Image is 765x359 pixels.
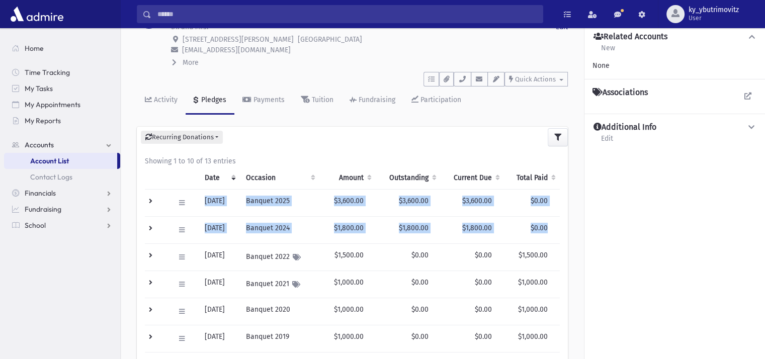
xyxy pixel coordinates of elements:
[298,35,362,44] span: [GEOGRAPHIC_DATA]
[462,224,492,232] span: $1,800.00
[319,271,376,298] td: $1,000.00
[319,243,376,271] td: $1,500.00
[357,96,395,104] div: Fundraising
[689,6,739,14] span: ky_ybutrimovitz
[4,169,120,185] a: Contact Logs
[462,197,492,205] span: $3,600.00
[171,57,200,68] button: More
[411,251,429,259] span: $0.00
[475,332,492,341] span: $0.00
[4,64,120,80] a: Time Tracking
[25,140,54,149] span: Accounts
[593,122,656,133] h4: Additional Info
[182,46,291,54] span: [EMAIL_ADDRESS][DOMAIN_NAME]
[199,243,239,271] td: [DATE]
[319,216,376,243] td: $1,800.00
[4,185,120,201] a: Financials
[152,96,178,104] div: Activity
[25,116,61,125] span: My Reports
[592,32,757,42] button: Related Accounts
[418,96,461,104] div: Participation
[342,86,403,115] a: Fundraising
[25,84,53,93] span: My Tasks
[4,40,120,56] a: Home
[319,325,376,352] td: $1,000.00
[4,97,120,113] a: My Appointments
[199,216,239,243] td: [DATE]
[399,224,429,232] span: $1,800.00
[593,32,667,42] h4: Related Accounts
[240,166,319,190] th: Occasion : activate to sort column ascending
[240,243,319,271] td: Banquet 2022
[25,221,46,230] span: School
[399,197,429,205] span: $3,600.00
[403,86,469,115] a: Participation
[30,156,69,165] span: Account List
[141,131,223,144] button: Recurring Donations
[518,332,548,341] span: $1,000.00
[199,96,226,104] div: Pledges
[515,75,556,83] span: Quick Actions
[689,14,739,22] span: User
[592,87,648,98] h4: Associations
[25,205,61,214] span: Fundraising
[145,156,560,166] div: Showing 1 to 10 of 13 entries
[310,96,333,104] div: Tuition
[25,68,70,77] span: Time Tracking
[411,332,429,341] span: $0.00
[592,122,757,133] button: Additional Info
[199,189,239,216] td: [DATE]
[319,189,376,216] td: $3,600.00
[592,60,757,71] div: None
[4,201,120,217] a: Fundraising
[8,4,66,24] img: AdmirePro
[240,216,319,243] td: Banquet 2024
[251,96,285,104] div: Payments
[293,86,342,115] a: Tuition
[4,113,120,129] a: My Reports
[199,298,239,325] td: [DATE]
[376,166,441,190] th: Outstanding: activate to sort column ascending
[137,86,186,115] a: Activity
[240,189,319,216] td: Banquet 2025
[25,100,80,109] span: My Appointments
[519,251,548,259] span: $1,500.00
[319,166,376,190] th: Amount: activate to sort column ascending
[25,189,56,198] span: Financials
[234,86,293,115] a: Payments
[504,72,568,86] button: Quick Actions
[4,217,120,233] a: School
[411,278,429,287] span: $0.00
[183,58,199,67] span: More
[240,298,319,325] td: Banquet 2020
[504,166,560,190] th: Total Paid: activate to sort column ascending
[30,172,72,182] span: Contact Logs
[240,271,319,298] td: Banquet 2021
[151,5,543,23] input: Search
[518,305,548,314] span: $1,000.00
[4,153,117,169] a: Account List
[441,166,504,190] th: Current Due: activate to sort column ascending
[411,305,429,314] span: $0.00
[4,80,120,97] a: My Tasks
[475,251,492,259] span: $0.00
[240,325,319,352] td: Banquet 2019
[518,278,548,287] span: $1,000.00
[475,278,492,287] span: $0.00
[183,35,294,44] span: [STREET_ADDRESS][PERSON_NAME]
[199,271,239,298] td: [DATE]
[319,298,376,325] td: $1,000.00
[601,133,614,151] a: Edit
[25,44,44,53] span: Home
[186,86,234,115] a: Pledges
[199,325,239,352] td: [DATE]
[531,224,548,232] span: $0.00
[475,305,492,314] span: $0.00
[601,42,616,60] a: New
[531,197,548,205] span: $0.00
[4,137,120,153] a: Accounts
[199,166,239,190] th: Date: activate to sort column ascending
